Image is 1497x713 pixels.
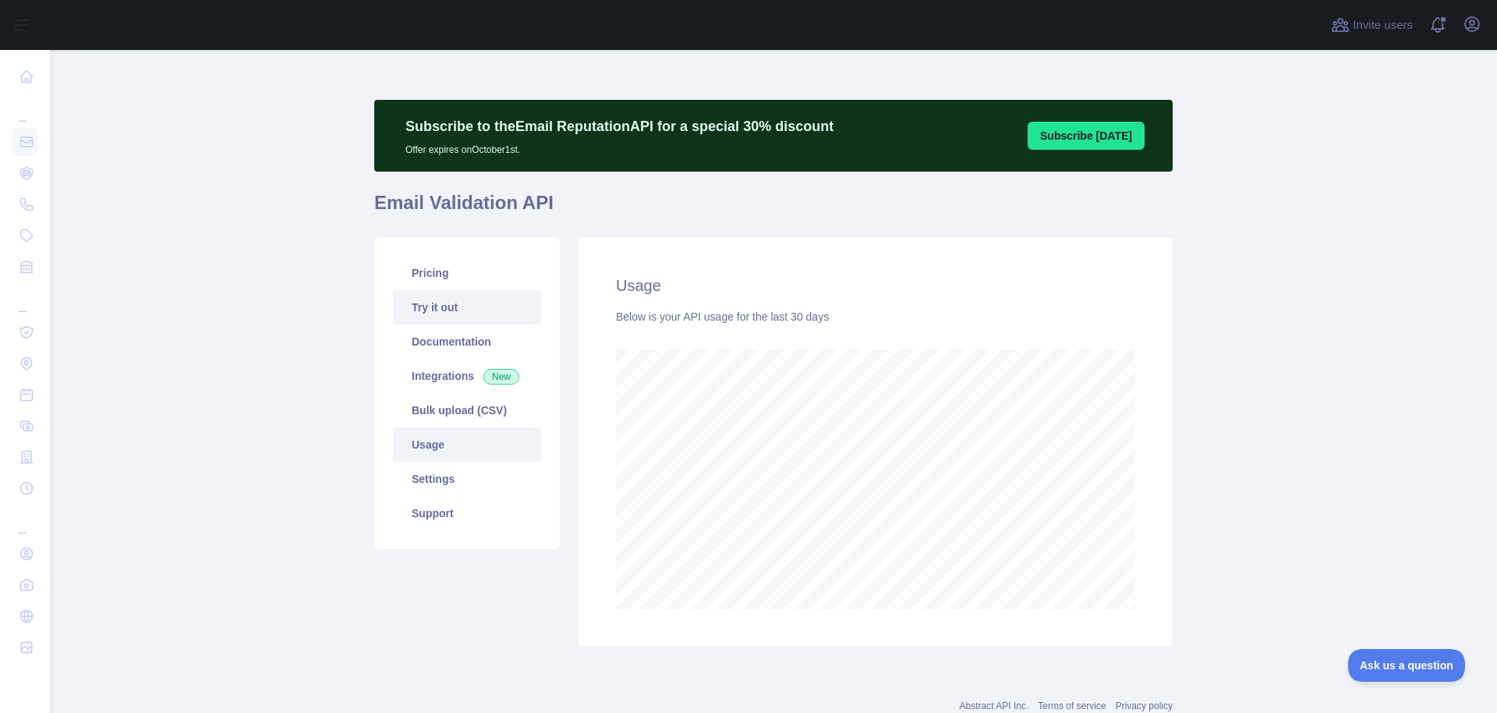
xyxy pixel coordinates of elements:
div: ... [12,505,37,537]
a: Try it out [393,290,541,325]
a: Bulk upload (CSV) [393,393,541,427]
div: Below is your API usage for the last 30 days [616,309,1135,325]
a: Pricing [393,256,541,290]
a: Integrations New [393,359,541,393]
a: Settings [393,462,541,496]
a: Support [393,496,541,530]
a: Abstract API Inc. [960,701,1029,711]
a: Terms of service [1038,701,1106,711]
p: Offer expires on October 1st. [405,137,833,156]
a: Documentation [393,325,541,359]
a: Privacy policy [1116,701,1173,711]
button: Invite users [1328,12,1416,37]
p: Subscribe to the Email Reputation API for a special 30 % discount [405,115,833,137]
div: ... [12,284,37,315]
div: ... [12,94,37,125]
span: Invite users [1353,16,1413,34]
h1: Email Validation API [374,190,1173,228]
button: Subscribe [DATE] [1028,122,1145,150]
a: Usage [393,427,541,462]
span: New [483,369,519,385]
h2: Usage [616,275,1135,296]
iframe: Toggle Customer Support [1348,649,1466,682]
